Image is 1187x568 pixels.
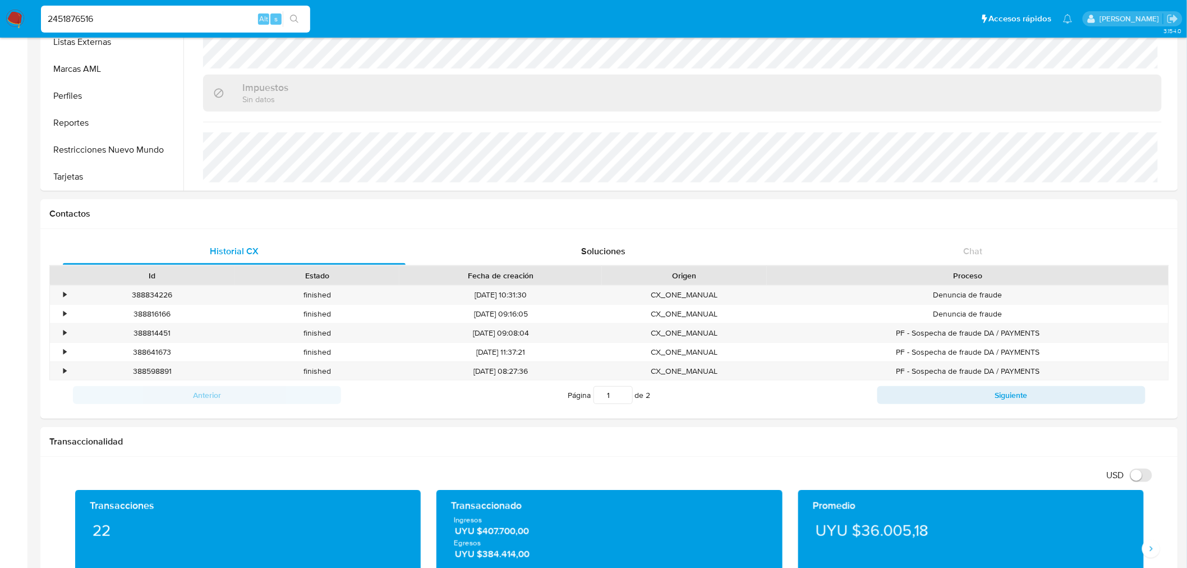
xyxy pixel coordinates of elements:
[602,324,767,342] div: CX_ONE_MANUAL
[43,56,183,83] button: Marcas AML
[234,324,399,342] div: finished
[259,13,268,24] span: Alt
[568,386,651,404] span: Página de
[43,109,183,136] button: Reportes
[63,328,66,338] div: •
[646,390,651,401] span: 2
[234,362,399,381] div: finished
[242,270,392,281] div: Estado
[274,13,278,24] span: s
[767,343,1168,361] div: PF - Sospecha de fraude DA / PAYMENTS
[63,366,66,377] div: •
[43,83,183,109] button: Perfiles
[70,286,234,304] div: 388834226
[767,305,1168,323] div: Denuncia de fraude
[63,347,66,358] div: •
[582,245,626,258] span: Soluciones
[610,270,759,281] div: Origen
[41,12,310,26] input: Buscar usuario o caso...
[63,309,66,319] div: •
[767,362,1168,381] div: PF - Sospecha de fraude DA / PAYMENTS
[43,29,183,56] button: Listas Externas
[283,11,306,27] button: search-icon
[1163,26,1181,35] span: 3.154.0
[242,81,288,94] h3: Impuestos
[1167,13,1179,25] a: Salir
[70,343,234,361] div: 388641673
[602,362,767,381] div: CX_ONE_MANUAL
[989,13,1052,25] span: Accesos rápidos
[767,324,1168,342] div: PF - Sospecha de fraude DA / PAYMENTS
[70,305,234,323] div: 388816166
[602,305,767,323] div: CX_ONE_MANUAL
[234,343,399,361] div: finished
[767,286,1168,304] div: Denuncia de fraude
[1063,14,1073,24] a: Notificaciones
[210,245,259,258] span: Historial CX
[234,286,399,304] div: finished
[399,362,602,381] div: [DATE] 08:27:36
[399,343,602,361] div: [DATE] 11:37:21
[70,324,234,342] div: 388814451
[234,305,399,323] div: finished
[775,270,1161,281] div: Proceso
[49,208,1169,219] h1: Contactos
[964,245,983,258] span: Chat
[43,163,183,190] button: Tarjetas
[1099,13,1163,24] p: giorgio.franco@mercadolibre.com
[602,343,767,361] div: CX_ONE_MANUAL
[43,136,183,163] button: Restricciones Nuevo Mundo
[49,436,1169,447] h1: Transaccionalidad
[399,305,602,323] div: [DATE] 09:16:05
[877,386,1145,404] button: Siguiente
[70,362,234,381] div: 388598891
[602,286,767,304] div: CX_ONE_MANUAL
[77,270,227,281] div: Id
[203,75,1162,111] div: ImpuestosSin datos
[407,270,594,281] div: Fecha de creación
[63,290,66,300] div: •
[242,94,288,104] p: Sin datos
[399,324,602,342] div: [DATE] 09:08:04
[73,386,341,404] button: Anterior
[399,286,602,304] div: [DATE] 10:31:30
